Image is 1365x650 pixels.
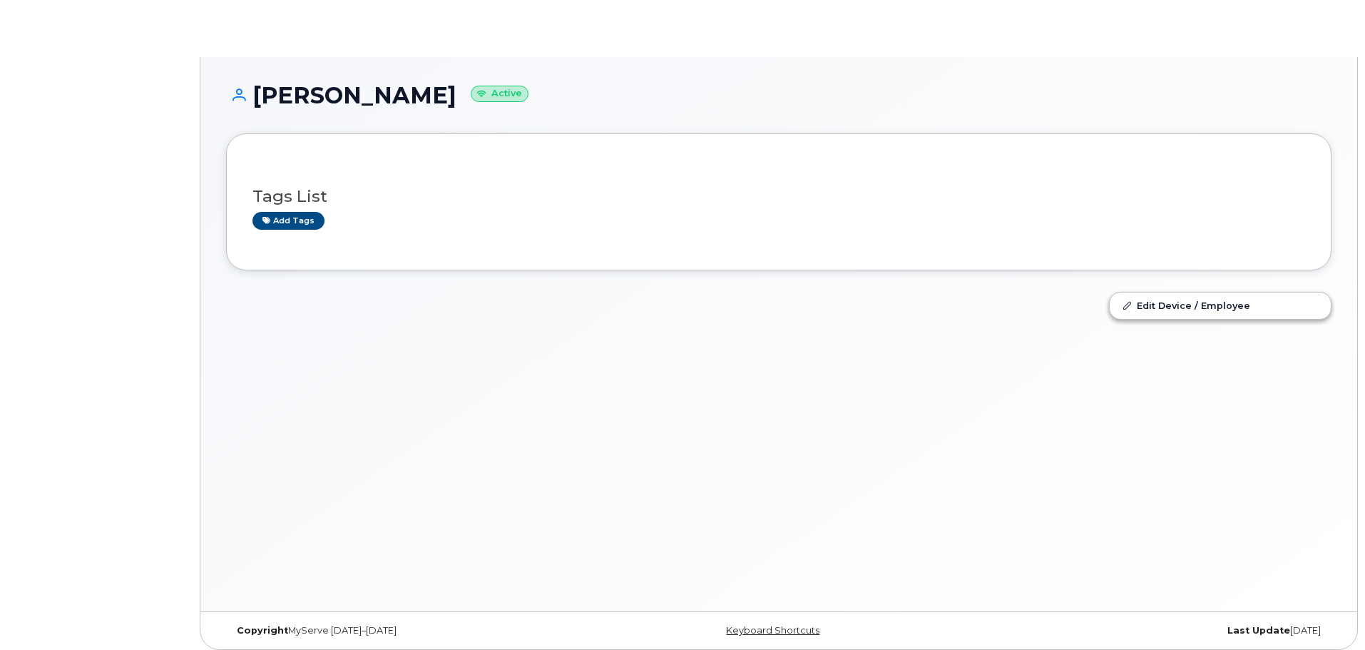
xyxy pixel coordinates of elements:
[226,83,1331,108] h1: [PERSON_NAME]
[237,625,288,636] strong: Copyright
[1110,293,1331,318] a: Edit Device / Employee
[226,625,595,636] div: MyServe [DATE]–[DATE]
[963,625,1331,636] div: [DATE]
[252,188,1305,205] h3: Tags List
[471,86,528,102] small: Active
[726,625,819,636] a: Keyboard Shortcuts
[1227,625,1290,636] strong: Last Update
[252,212,324,230] a: Add tags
